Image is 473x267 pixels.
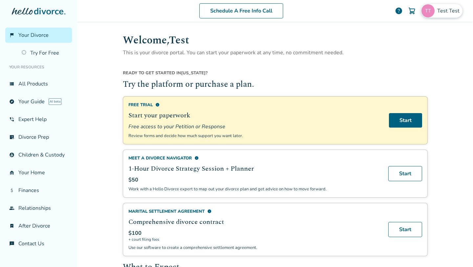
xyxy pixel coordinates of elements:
[9,188,14,193] span: attach_money
[9,206,14,211] span: group
[155,103,160,107] span: info
[9,81,14,86] span: view_list
[123,70,181,76] span: Ready to get started in
[5,165,72,180] a: garage_homeYour Home
[128,102,381,108] div: Free Trial
[389,113,422,128] a: Start
[437,7,462,14] span: Test Test
[5,76,72,91] a: view_listAll Products
[194,156,199,160] span: info
[9,170,14,175] span: garage_home
[128,237,380,242] span: + court filing fees
[395,7,403,15] a: help
[123,70,428,79] div: [US_STATE] ?
[5,94,72,109] a: exploreYour GuideAI beta
[5,28,72,43] a: flag_2Your Divorce
[128,155,380,161] div: Meet a divorce navigator
[128,123,381,130] span: Free access to your Petition or Response
[18,32,49,39] span: Your Divorce
[5,218,72,233] a: bookmark_checkAfter Divorce
[408,7,416,15] img: Cart
[49,98,61,105] span: AI beta
[9,134,14,140] span: list_alt_check
[199,3,283,18] a: Schedule A Free Info Call
[128,230,142,237] span: $100
[5,130,72,145] a: list_alt_checkDivorce Prep
[5,147,72,162] a: account_childChildren & Custody
[388,222,422,237] a: Start
[5,61,72,74] li: Your Resources
[128,176,138,183] span: $50
[5,201,72,216] a: groupRelationships
[207,209,212,213] span: info
[5,112,72,127] a: phone_in_talkExpert Help
[128,110,381,120] h2: Start your paperwork
[440,235,473,267] iframe: Chat Widget
[9,33,14,38] span: flag_2
[9,223,14,229] span: bookmark_check
[18,45,72,61] a: Try For Free
[9,152,14,158] span: account_child
[123,79,428,91] h2: Try the platform or purchase a plan.
[128,217,380,227] h2: Comprehensive divorce contract
[5,236,72,251] a: chat_infoContact Us
[128,164,380,174] h2: 1-Hour Divorce Strategy Session + Planner
[128,245,380,251] p: Use our software to create a comprehensive settlement agreement.
[421,4,435,17] img: tobap566151@colimarl.com
[128,208,380,214] div: Marital Settlement Agreement
[128,186,380,192] p: Work with a Hello Divorce expert to map out your divorce plan and get advice on how to move forward.
[123,48,428,57] p: This is your divorce portal. You can start your paperwork at any time, no commitment needed.
[128,133,381,139] p: Review forms and decide how much support you want later.
[9,117,14,122] span: phone_in_talk
[5,183,72,198] a: attach_moneyFinances
[9,99,14,104] span: explore
[9,241,14,246] span: chat_info
[388,166,422,181] a: Start
[123,32,428,48] h1: Welcome, Test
